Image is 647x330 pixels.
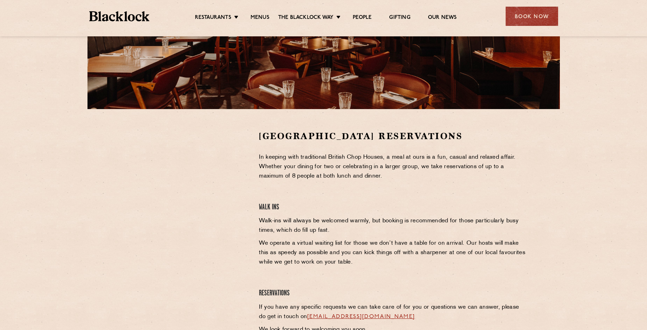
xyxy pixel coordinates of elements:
[278,14,333,22] a: The Blacklock Way
[259,303,527,322] p: If you have any specific requests we can take care of for you or questions we can answer, please ...
[259,203,527,212] h4: Walk Ins
[259,289,527,298] h4: Reservations
[389,14,410,22] a: Gifting
[145,130,223,235] iframe: OpenTable make booking widget
[259,216,527,235] p: Walk-ins will always be welcomed warmly, but booking is recommended for those particularly busy t...
[307,314,415,320] a: [EMAIL_ADDRESS][DOMAIN_NAME]
[89,11,150,21] img: BL_Textured_Logo-footer-cropped.svg
[251,14,269,22] a: Menus
[259,153,527,181] p: In keeping with traditional British Chop Houses, a meal at ours is a fun, casual and relaxed affa...
[353,14,372,22] a: People
[506,7,558,26] div: Book Now
[259,130,527,142] h2: [GEOGRAPHIC_DATA] Reservations
[195,14,231,22] a: Restaurants
[428,14,457,22] a: Our News
[259,239,527,267] p: We operate a virtual waiting list for those we don’t have a table for on arrival. Our hosts will ...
